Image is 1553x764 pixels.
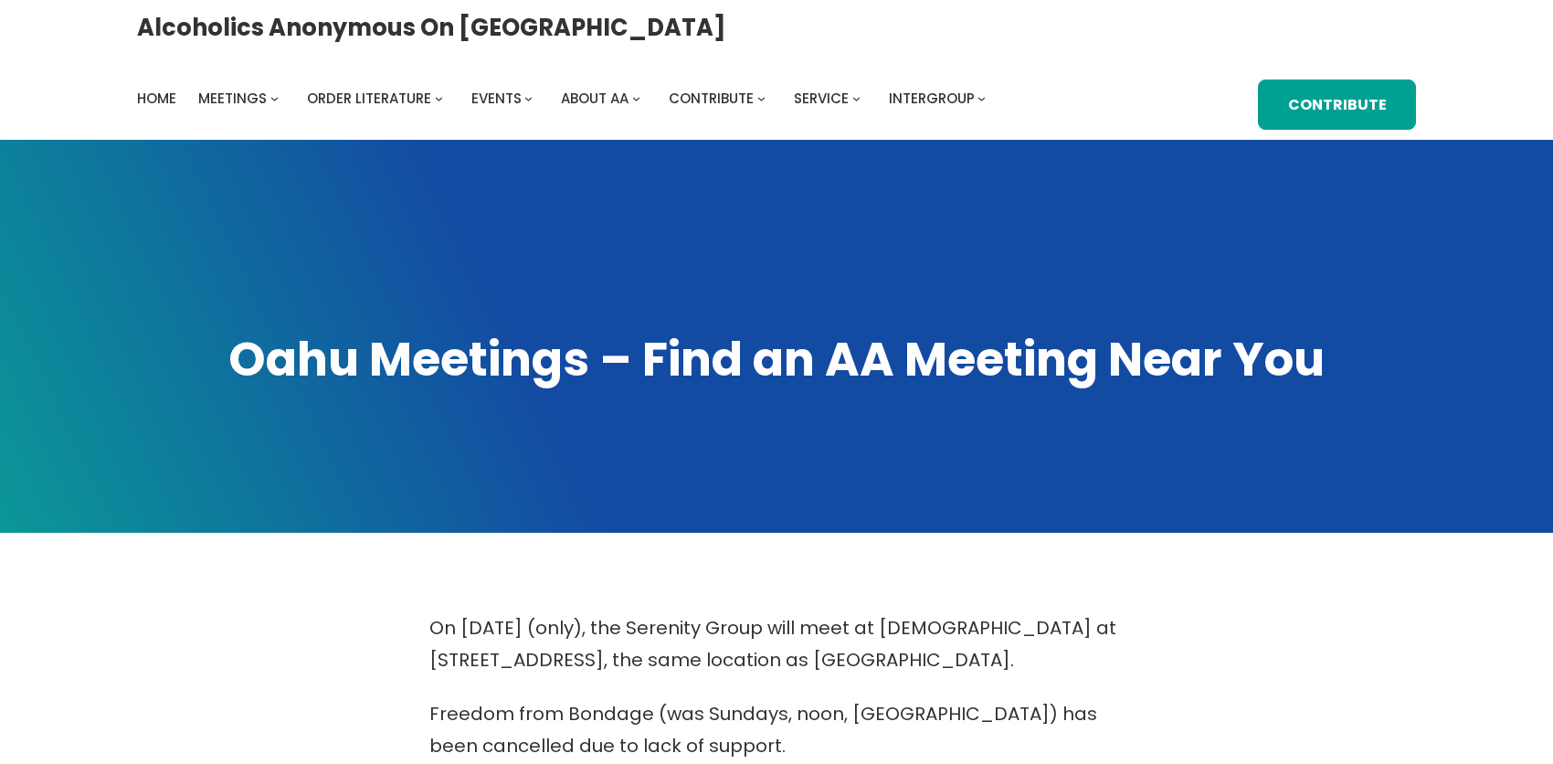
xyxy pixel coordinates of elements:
a: Home [137,86,176,111]
a: Intergroup [889,86,975,111]
button: Intergroup submenu [977,94,986,102]
p: Freedom from Bondage (was Sundays, noon, [GEOGRAPHIC_DATA]) has been cancelled due to lack of sup... [429,698,1124,762]
span: Events [471,89,522,108]
a: Service [794,86,849,111]
button: Order Literature submenu [435,94,443,102]
span: Service [794,89,849,108]
nav: Intergroup [137,86,992,111]
span: Contribute [669,89,754,108]
span: Meetings [198,89,267,108]
button: About AA submenu [632,94,640,102]
a: Contribute [1258,80,1416,131]
a: Events [471,86,522,111]
a: Contribute [669,86,754,111]
span: Home [137,89,176,108]
a: About AA [561,86,629,111]
span: About AA [561,89,629,108]
span: Intergroup [889,89,975,108]
a: Alcoholics Anonymous on [GEOGRAPHIC_DATA] [137,6,726,48]
button: Events submenu [524,94,533,102]
span: Order Literature [307,89,431,108]
p: On [DATE] (only), the Serenity Group will meet at [DEMOGRAPHIC_DATA] at [STREET_ADDRESS], the sam... [429,612,1124,676]
a: Meetings [198,86,267,111]
h1: Oahu Meetings – Find an AA Meeting Near You [137,328,1416,391]
button: Meetings submenu [270,94,279,102]
button: Contribute submenu [757,94,766,102]
button: Service submenu [852,94,861,102]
